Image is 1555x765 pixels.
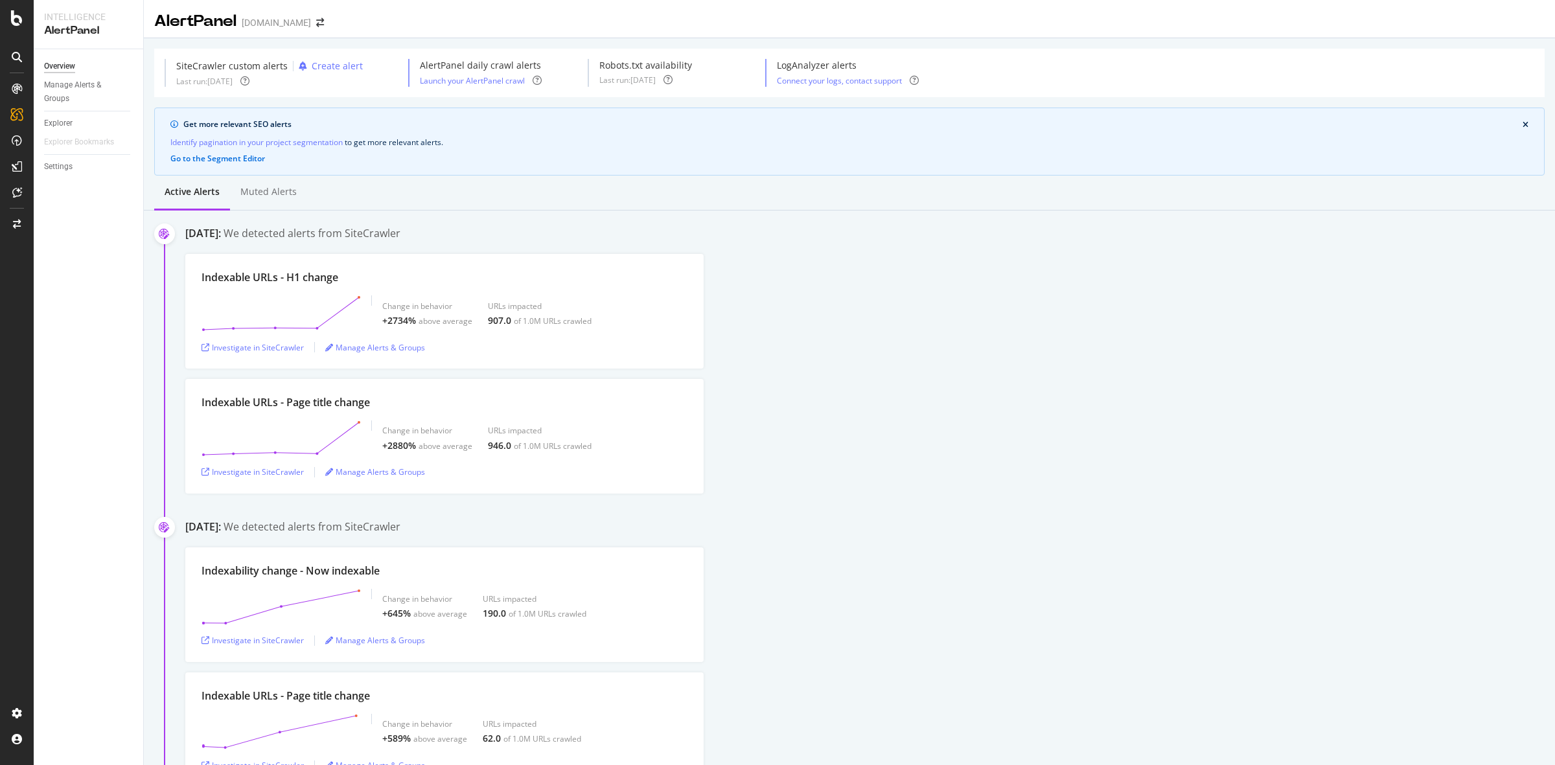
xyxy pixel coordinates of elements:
[176,60,288,73] div: SiteCrawler custom alerts
[170,135,343,149] a: Identify pagination in your project segmentation
[44,23,133,38] div: AlertPanel
[777,59,919,72] div: LogAnalyzer alerts
[382,425,472,436] div: Change in behavior
[202,564,380,578] div: Indexability change - Now indexable
[777,75,902,86] a: Connect your logs, contact support
[312,60,363,73] div: Create alert
[483,732,501,745] div: 62.0
[420,74,525,87] button: Launch your AlertPanel crawl
[294,59,363,73] button: Create alert
[483,607,506,620] div: 190.0
[242,16,311,29] div: [DOMAIN_NAME]
[777,74,902,87] button: Connect your logs, contact support
[44,117,73,130] div: Explorer
[44,135,127,149] a: Explorer Bookmarks
[382,314,416,327] div: +2734%
[488,301,592,312] div: URLs impacted
[325,462,425,483] button: Manage Alerts & Groups
[202,270,338,285] div: Indexable URLs - H1 change
[514,315,592,326] div: of 1.0M URLs crawled
[599,74,656,86] div: Last run: [DATE]
[202,466,304,477] a: Investigate in SiteCrawler
[202,342,304,353] a: Investigate in SiteCrawler
[325,337,425,358] button: Manage Alerts & Groups
[154,10,236,32] div: AlertPanel
[202,462,304,483] button: Investigate in SiteCrawler
[420,59,542,72] div: AlertPanel daily crawl alerts
[44,160,73,174] div: Settings
[44,60,75,73] div: Overview
[419,440,472,451] div: above average
[170,154,265,163] button: Go to the Segment Editor
[44,117,134,130] a: Explorer
[325,466,425,477] a: Manage Alerts & Groups
[202,635,304,646] a: Investigate in SiteCrawler
[420,75,525,86] a: Launch your AlertPanel crawl
[176,76,233,87] div: Last run: [DATE]
[514,440,592,451] div: of 1.0M URLs crawled
[44,78,134,106] a: Manage Alerts & Groups
[224,226,400,241] div: We detected alerts from SiteCrawler
[170,135,1528,149] div: to get more relevant alerts .
[316,18,324,27] div: arrow-right-arrow-left
[165,185,220,198] div: Active alerts
[44,10,133,23] div: Intelligence
[382,732,411,745] div: +589%
[154,108,1545,176] div: info banner
[488,314,511,327] div: 907.0
[44,135,114,149] div: Explorer Bookmarks
[202,689,370,703] div: Indexable URLs - Page title change
[185,226,221,241] div: [DATE]:
[44,160,134,174] a: Settings
[413,608,467,619] div: above average
[325,630,425,651] button: Manage Alerts & Groups
[419,315,472,326] div: above average
[488,425,592,436] div: URLs impacted
[382,607,411,620] div: +645%
[599,59,692,72] div: Robots.txt availability
[382,439,416,452] div: +2880%
[413,733,467,744] div: above average
[202,395,370,410] div: Indexable URLs - Page title change
[224,520,400,534] div: We detected alerts from SiteCrawler
[382,718,467,729] div: Change in behavior
[509,608,586,619] div: of 1.0M URLs crawled
[483,718,581,729] div: URLs impacted
[183,119,1523,130] div: Get more relevant SEO alerts
[382,301,472,312] div: Change in behavior
[202,630,304,651] button: Investigate in SiteCrawler
[240,185,297,198] div: Muted alerts
[483,593,586,604] div: URLs impacted
[44,78,122,106] div: Manage Alerts & Groups
[202,337,304,358] button: Investigate in SiteCrawler
[488,439,511,452] div: 946.0
[382,593,467,604] div: Change in behavior
[44,60,134,73] a: Overview
[1519,118,1532,132] button: close banner
[325,635,425,646] a: Manage Alerts & Groups
[325,342,425,353] a: Manage Alerts & Groups
[185,520,221,534] div: [DATE]:
[503,733,581,744] div: of 1.0M URLs crawled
